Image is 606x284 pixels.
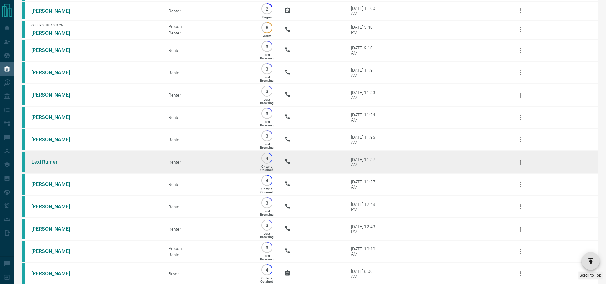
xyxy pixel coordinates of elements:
p: Just Browsing [260,209,274,216]
p: Just Browsing [260,53,274,60]
p: Criteria Obtained [260,187,273,194]
p: 4 [265,178,269,183]
div: Renter [168,182,249,187]
div: condos.ca [22,85,25,105]
a: [PERSON_NAME] [31,248,79,254]
div: [DATE] 12:43 PM [351,224,378,234]
a: [PERSON_NAME] [31,137,79,143]
div: Precon [168,246,249,251]
p: Just Browsing [260,98,274,105]
div: condos.ca [22,129,25,150]
div: Renter [168,204,249,209]
a: [PERSON_NAME] [31,8,79,14]
p: 6 [265,25,269,30]
a: [PERSON_NAME] [31,181,79,187]
div: [DATE] 11:37 AM [351,157,378,167]
div: [DATE] 5:40 PM [351,25,378,35]
a: [PERSON_NAME] [31,204,79,210]
a: Lexi Rumer [31,159,79,165]
div: Buyer [168,271,249,276]
p: Warm [263,34,271,38]
p: 3 [265,44,269,49]
p: 3 [265,133,269,138]
div: [DATE] 11:31 AM [351,68,378,78]
p: 3 [265,66,269,71]
div: [DATE] 11:00 AM [351,6,378,16]
div: condos.ca [22,40,25,61]
div: [DATE] 6:00 AM [351,269,378,279]
a: [PERSON_NAME] [31,114,79,120]
div: Renter [168,252,249,257]
p: 3 [265,245,269,250]
p: Bogus [262,15,272,19]
a: [PERSON_NAME] [31,30,79,36]
p: 3 [265,200,269,205]
div: condos.ca [22,219,25,239]
span: Scroll to Top [580,273,601,278]
div: Renter [168,70,249,75]
div: [DATE] 11:37 AM [351,179,378,190]
div: condos.ca [22,152,25,172]
div: [DATE] 12:43 PM [351,202,378,212]
div: Renter [168,8,249,13]
div: [DATE] 9:10 AM [351,45,378,56]
div: Precon [168,24,249,29]
p: 3 [265,223,269,228]
p: Just Browsing [260,120,274,127]
div: condos.ca [22,21,25,38]
div: condos.ca [22,196,25,217]
div: condos.ca [22,62,25,83]
a: [PERSON_NAME] [31,70,79,76]
div: [DATE] 11:35 AM [351,135,378,145]
div: [DATE] 10:10 AM [351,246,378,257]
p: 3 [265,89,269,93]
p: Just Browsing [260,254,274,261]
div: Renter [168,48,249,53]
p: Just Browsing [260,75,274,82]
div: [DATE] 11:33 AM [351,90,378,100]
div: [DATE] 11:34 AM [351,112,378,123]
div: Renter [168,227,249,232]
p: 4 [265,267,269,272]
div: condos.ca [22,107,25,128]
div: condos.ca [22,2,25,19]
p: 4 [265,156,269,161]
div: Renter [168,115,249,120]
div: condos.ca [22,263,25,284]
p: Criteria Obtained [260,165,273,172]
div: condos.ca [22,174,25,195]
div: Renter [168,93,249,98]
a: [PERSON_NAME] [31,271,79,277]
p: Just Browsing [260,142,274,149]
p: Criteria Obtained [260,276,273,283]
p: Just Browsing [260,232,274,239]
a: [PERSON_NAME] [31,92,79,98]
div: Renter [168,30,249,35]
p: 3 [265,111,269,116]
span: Offer Submission [31,23,159,27]
div: Renter [168,137,249,142]
a: [PERSON_NAME] [31,47,79,53]
a: [PERSON_NAME] [31,226,79,232]
div: condos.ca [22,241,25,262]
p: 2 [265,6,269,11]
div: Renter [168,160,249,165]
